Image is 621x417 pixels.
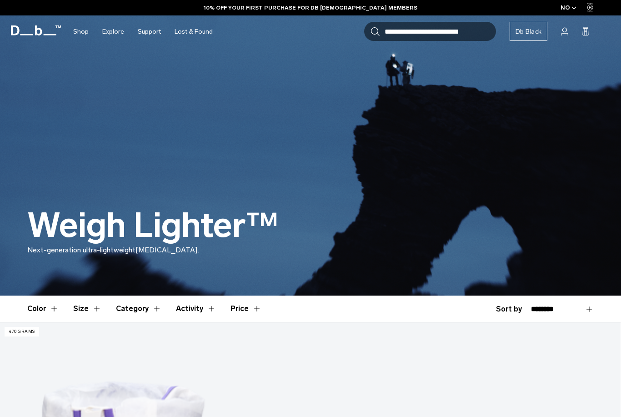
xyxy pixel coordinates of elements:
a: Lost & Found [175,15,213,48]
span: [MEDICAL_DATA]. [135,246,199,254]
a: Db Black [510,22,547,41]
button: Toggle Filter [27,296,59,322]
button: Toggle Filter [73,296,101,322]
a: Shop [73,15,89,48]
a: Support [138,15,161,48]
a: Explore [102,15,124,48]
h1: Weigh Lighter™ [27,207,279,245]
span: Next-generation ultra-lightweight [27,246,135,254]
a: 10% OFF YOUR FIRST PURCHASE FOR DB [DEMOGRAPHIC_DATA] MEMBERS [204,4,417,12]
p: 470 grams [5,327,39,337]
nav: Main Navigation [66,15,220,48]
button: Toggle Price [230,296,261,322]
button: Toggle Filter [176,296,216,322]
button: Toggle Filter [116,296,161,322]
